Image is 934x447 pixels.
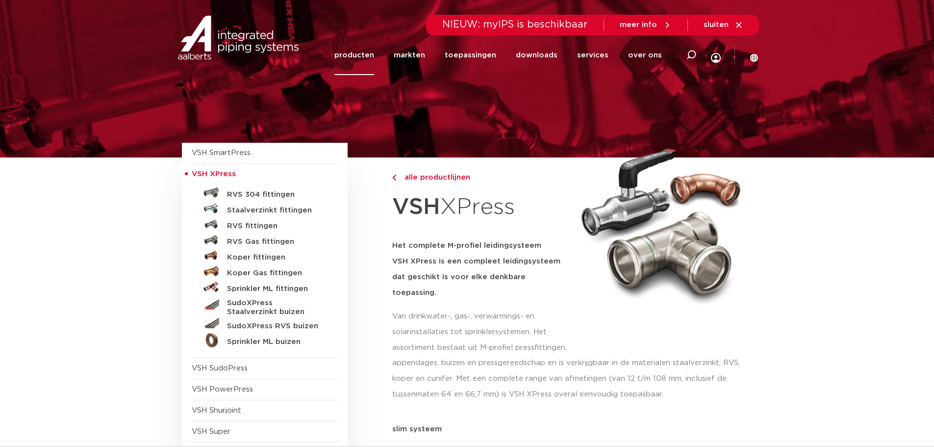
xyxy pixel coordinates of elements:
h5: SudoXPress RVS buizen [227,322,324,331]
a: Sprinkler ML buizen [192,332,338,348]
p: slim systeem [392,425,753,433]
a: producten [334,35,374,75]
a: Sprinkler ML fittingen [192,279,338,295]
span: meer info [620,21,657,28]
a: sluiten [704,21,743,29]
a: Koper fittingen [192,248,338,263]
h5: RVS fittingen [227,222,324,231]
h5: Koper fittingen [227,253,324,262]
a: toepassingen [445,35,496,75]
span: alle productlijnen [399,174,470,181]
a: VSH PowerPress [192,386,253,393]
a: over ons [628,35,662,75]
a: services [577,35,608,75]
a: VSH Super [192,428,230,435]
a: RVS fittingen [192,216,338,232]
a: Koper Gas fittingen [192,263,338,279]
strong: VSH [392,196,440,218]
p: Van drinkwater-, gas-, verwarmings- en solarinstallaties tot sprinklersystemen. Het assortiment b... [392,309,570,356]
h5: RVS 304 fittingen [227,190,324,199]
h5: Sprinkler ML buizen [227,338,324,346]
a: VSH SmartPress [192,149,251,157]
a: downloads [516,35,557,75]
span: VSH XPress [192,170,236,178]
h1: XPress [392,188,570,226]
h5: SudoXPress Staalverzinkt buizen [227,299,324,316]
span: NIEUW: myIPS is beschikbaar [442,20,588,29]
a: SudoXPress Staalverzinkt buizen [192,295,338,316]
p: appendages, buizen en pressgereedschap en is verkrijgbaar in de materialen staalverzinkt, RVS, ko... [392,355,753,402]
h5: Koper Gas fittingen [227,269,324,278]
a: RVS Gas fittingen [192,232,338,248]
img: chevron-right.svg [392,175,396,181]
a: RVS 304 fittingen [192,185,338,201]
a: VSH SudoPress [192,365,248,372]
h5: Sprinkler ML fittingen [227,285,324,293]
a: markten [394,35,425,75]
a: meer info [620,21,672,29]
a: VSH Shurjoint [192,407,241,414]
h5: Staalverzinkt fittingen [227,206,324,215]
span: sluiten [704,21,729,28]
a: SudoXPress RVS buizen [192,316,338,332]
a: alle productlijnen [392,172,570,184]
h5: Het complete M-profiel leidingsysteem VSH XPress is een compleet leidingsysteem dat geschikt is v... [392,238,570,301]
nav: Menu [334,35,662,75]
h5: RVS Gas fittingen [227,237,324,246]
a: Staalverzinkt fittingen [192,201,338,216]
div: my IPS [711,32,721,78]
